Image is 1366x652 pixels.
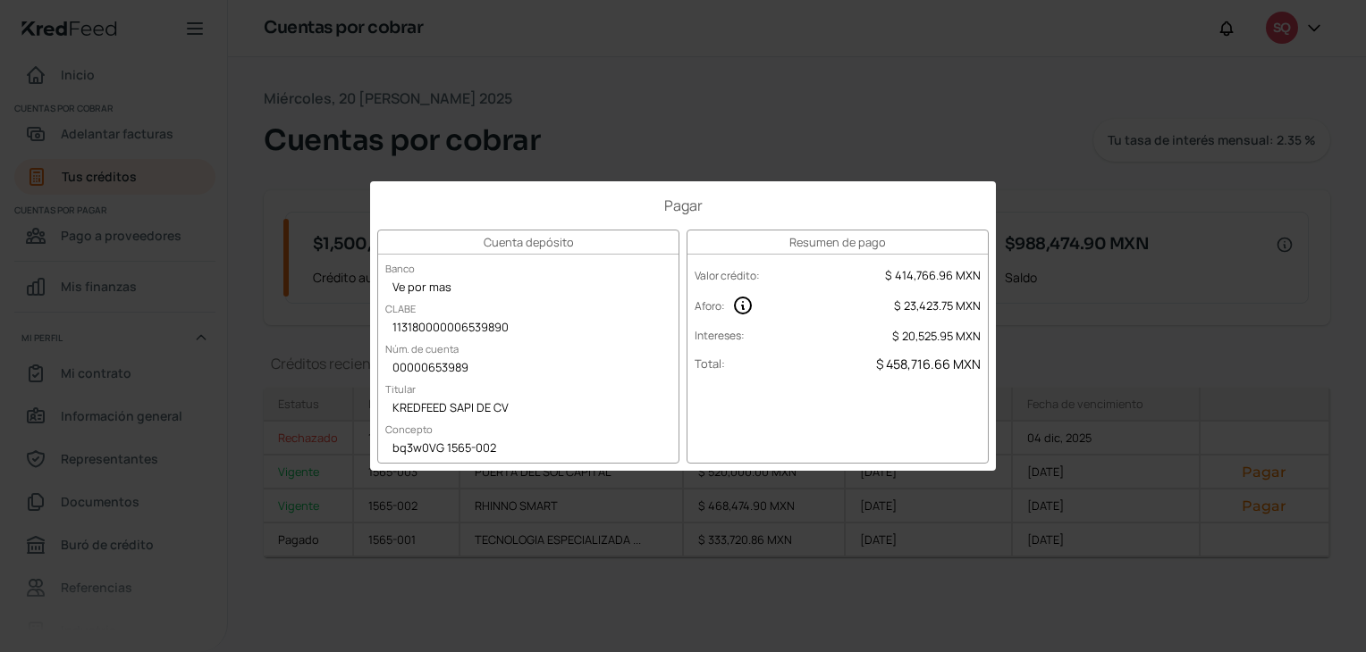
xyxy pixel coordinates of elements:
div: 00000653989 [378,355,679,382]
div: bq3w0VG 1565-002 [378,436,679,463]
div: 113180000006539890 [378,315,679,342]
div: Ve por mas [378,275,679,302]
h3: Cuenta depósito [378,230,679,255]
label: Total : [695,355,725,372]
h1: Pagar [377,196,989,215]
div: KREDFEED SAPI DE CV [378,396,679,422]
span: $ 20,525.95 MXN [892,328,981,344]
span: $ 23,423.75 MXN [894,297,981,313]
label: Núm. de cuenta [378,335,466,363]
h3: Resumen de pago [687,230,988,255]
span: $ 414,766.96 MXN [885,267,981,283]
label: Concepto [378,415,440,443]
label: Aforo : [695,298,725,313]
label: Titular [378,375,423,403]
label: Banco [378,255,422,282]
label: CLABE [378,295,423,322]
span: $ 458,716.66 MXN [876,355,981,372]
label: Valor crédito : [695,268,760,283]
label: Intereses : [695,328,745,343]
